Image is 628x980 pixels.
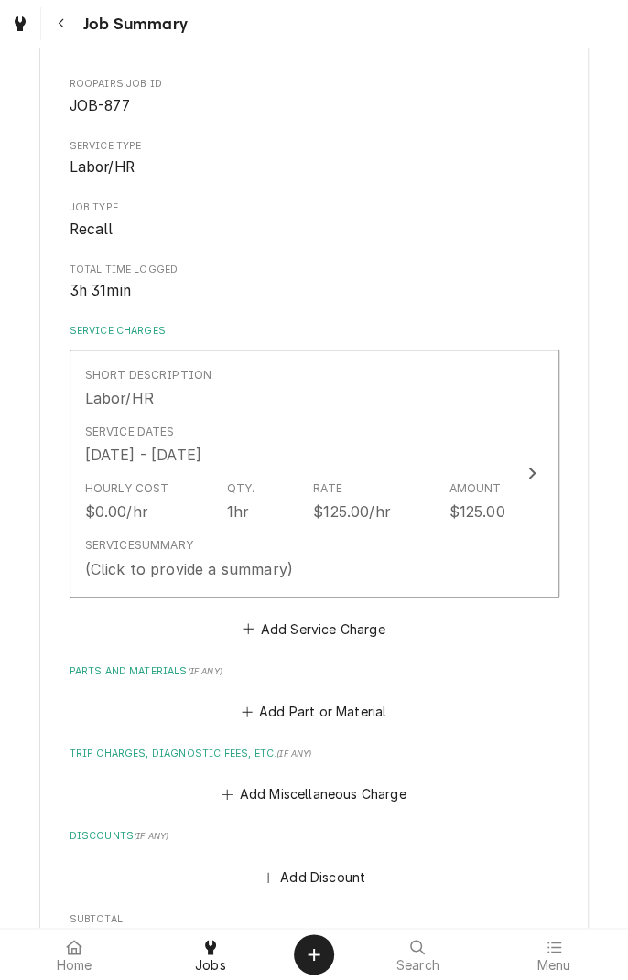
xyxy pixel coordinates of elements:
[449,501,504,522] div: $125.00
[294,934,334,975] button: Create Object
[85,444,201,466] div: [DATE] - [DATE]
[70,263,559,302] div: Total Time Logged
[487,932,622,976] a: Menu
[70,747,559,807] div: Trip Charges, Diagnostic Fees, etc.
[85,387,154,409] div: Labor/HR
[70,829,559,844] label: Discounts
[70,263,559,277] span: Total Time Logged
[70,77,559,92] span: Roopairs Job ID
[70,747,559,761] label: Trip Charges, Diagnostic Fees, etc.
[195,958,226,973] span: Jobs
[227,501,249,522] div: 1hr
[85,558,293,580] div: (Click to provide a summary)
[4,7,37,40] a: Go to Jobs
[449,480,501,497] div: Amount
[227,480,255,497] div: Qty.
[85,424,175,440] div: Service Dates
[78,12,188,37] span: Job Summary
[57,958,92,973] span: Home
[240,616,388,641] button: Add Service Charge
[70,350,559,598] button: Update Line Item
[536,958,570,973] span: Menu
[85,367,212,383] div: Short Description
[313,480,342,497] div: Rate
[85,537,193,554] div: Service Summary
[238,699,389,725] button: Add Part or Material
[70,97,130,114] span: JOB-877
[219,781,409,807] button: Add Miscellaneous Charge
[85,501,148,522] div: $0.00/hr
[45,7,78,40] button: Navigate back
[134,831,168,841] span: ( if any )
[313,501,391,522] div: $125.00/hr
[70,158,135,176] span: Labor/HR
[70,282,131,299] span: 3h 31min
[188,666,222,676] span: ( if any )
[351,932,485,976] a: Search
[70,95,559,117] span: Roopairs Job ID
[70,156,559,178] span: Service Type
[396,958,439,973] span: Search
[259,864,368,889] button: Add Discount
[85,480,169,497] div: Hourly Cost
[70,221,114,238] span: Recall
[70,139,559,178] div: Service Type
[276,748,311,759] span: ( if any )
[70,324,559,641] div: Service Charges
[70,912,559,952] div: Subtotal
[70,139,559,154] span: Service Type
[70,219,559,241] span: Job Type
[7,932,142,976] a: Home
[70,912,559,927] span: Subtotal
[144,932,278,976] a: Jobs
[70,664,559,725] div: Parts and Materials
[70,77,559,116] div: Roopairs Job ID
[70,200,559,215] span: Job Type
[70,280,559,302] span: Total Time Logged
[70,200,559,240] div: Job Type
[70,829,559,889] div: Discounts
[70,324,559,339] label: Service Charges
[70,664,559,679] label: Parts and Materials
